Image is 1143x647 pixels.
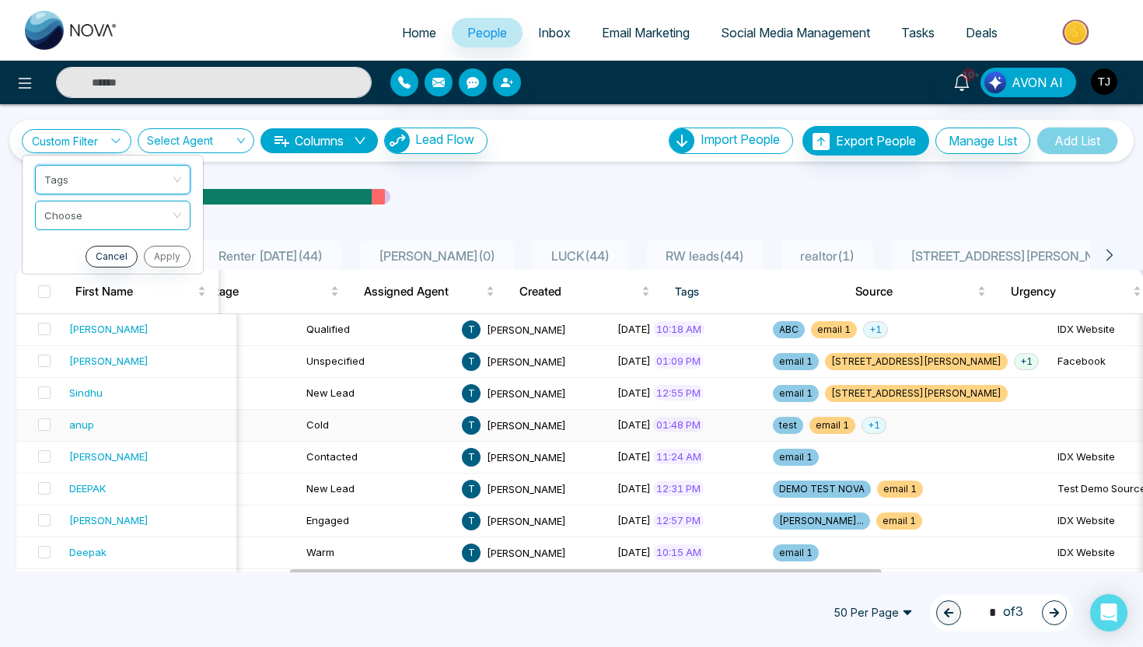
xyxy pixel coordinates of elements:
[862,417,886,434] span: + 1
[385,128,410,153] img: Lead Flow
[653,544,704,560] span: 10:15 AM
[1090,594,1127,631] div: Open Intercom Messenger
[836,133,916,149] span: Export People
[773,481,871,498] span: DEMO TEST NOVA
[44,166,181,194] span: Tags
[1014,353,1039,370] span: + 1
[23,162,203,198] li: Tags
[602,25,690,40] span: Email Marketing
[545,248,616,264] span: LUCK ( 44 )
[212,248,329,264] span: Renter [DATE] ( 44 )
[617,514,651,526] span: [DATE]
[811,321,857,338] span: email 1
[653,481,704,496] span: 12:31 PM
[901,25,935,40] span: Tasks
[462,320,481,339] span: T
[462,416,481,435] span: T
[773,321,805,338] span: ABC
[462,352,481,371] span: T
[487,514,566,526] span: [PERSON_NAME]
[538,25,571,40] span: Inbox
[69,321,149,337] div: [PERSON_NAME]
[462,512,481,530] span: T
[617,450,651,463] span: [DATE]
[935,128,1030,154] button: Manage List
[825,353,1008,370] span: [STREET_ADDRESS][PERSON_NAME]
[22,155,204,275] ul: Custom Filter
[773,417,803,434] span: test
[415,131,474,147] span: Lead Flow
[462,544,481,562] span: T
[773,449,819,466] span: email 1
[773,512,870,530] span: [PERSON_NAME]...
[487,450,566,463] span: [PERSON_NAME]
[386,18,452,47] a: Home
[876,512,922,530] span: email 1
[300,378,456,410] td: New Lead
[487,546,566,558] span: [PERSON_NAME]
[823,600,924,625] span: 50 Per Page
[300,314,456,346] td: Qualified
[802,126,929,156] button: Export People
[809,417,855,434] span: email 1
[653,385,704,400] span: 12:55 PM
[300,537,456,569] td: Warm
[300,410,456,442] td: Cold
[507,270,662,313] th: Created
[462,384,481,403] span: T
[452,18,523,47] a: People
[467,25,507,40] span: People
[69,481,106,496] div: DEEPAK
[22,129,131,153] a: Custom Filter
[984,72,1006,93] img: Lead Flow
[863,321,888,338] span: + 1
[364,282,483,301] span: Assigned Agent
[487,482,566,495] span: [PERSON_NAME]
[69,385,103,400] div: Sindhu
[372,248,502,264] span: [PERSON_NAME] ( 0 )
[300,442,456,474] td: Contacted
[617,482,651,495] span: [DATE]
[943,68,980,95] a: 10+
[354,135,366,147] span: down
[69,544,107,560] div: Deepak
[705,18,886,47] a: Social Media Management
[586,18,705,47] a: Email Marketing
[653,512,704,528] span: 12:57 PM
[653,417,704,432] span: 01:48 PM
[300,505,456,537] td: Engaged
[721,25,870,40] span: Social Media Management
[23,198,203,233] li: Choose
[487,418,566,431] span: [PERSON_NAME]
[980,68,1076,97] button: AVON AI
[653,353,704,369] span: 01:09 PM
[402,25,436,40] span: Home
[86,246,138,268] button: Cancel
[617,355,651,367] span: [DATE]
[773,385,819,402] span: email 1
[794,248,861,264] span: realtor ( 1 )
[1011,282,1130,301] span: Urgency
[825,385,1008,402] span: [STREET_ADDRESS][PERSON_NAME]
[1091,68,1117,95] img: User Avatar
[1021,15,1134,50] img: Market-place.gif
[659,248,750,264] span: RW leads ( 44 )
[980,602,1023,623] span: of 3
[523,18,586,47] a: Inbox
[69,353,149,369] div: [PERSON_NAME]
[966,25,998,40] span: Deals
[617,386,651,399] span: [DATE]
[855,282,974,301] span: Source
[75,282,194,301] span: First Name
[886,18,950,47] a: Tasks
[519,282,638,301] span: Created
[701,131,780,147] span: Import People
[196,270,351,313] th: Stage
[69,512,149,528] div: [PERSON_NAME]
[773,544,819,561] span: email 1
[351,270,507,313] th: Assigned Agent
[617,418,651,431] span: [DATE]
[653,321,704,337] span: 10:18 AM
[487,386,566,399] span: [PERSON_NAME]
[208,282,327,301] span: Stage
